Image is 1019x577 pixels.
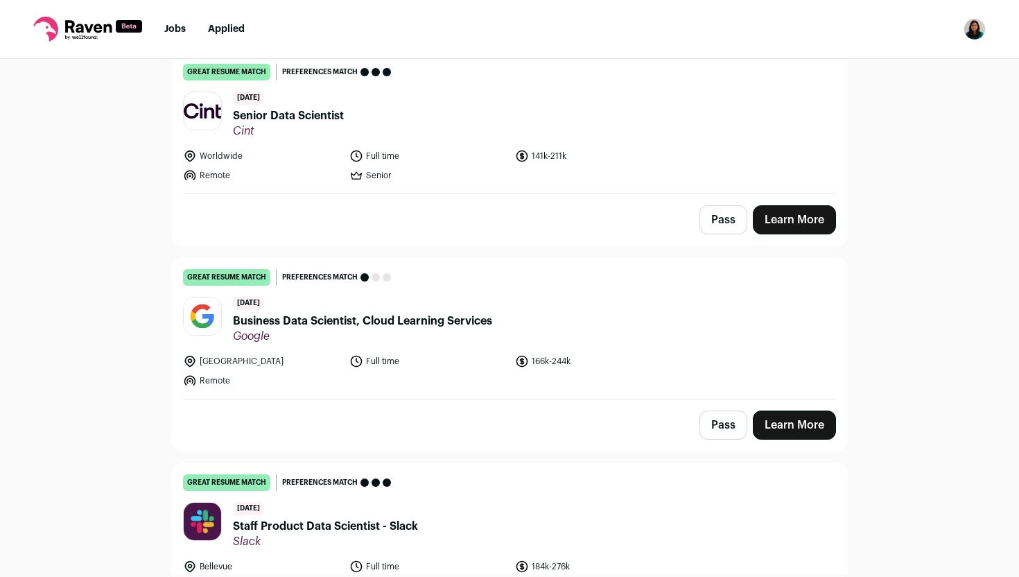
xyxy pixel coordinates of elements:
span: Staff Product Data Scientist - Slack [233,518,418,535]
span: Preferences match [282,476,358,490]
img: 1710592-medium_jpg [964,18,986,40]
button: Open dropdown [964,18,986,40]
li: Remote [183,374,341,388]
li: Full time [349,354,507,368]
li: 166k-244k [515,354,673,368]
span: Senior Data Scientist [233,107,344,124]
a: great resume match Preferences match [DATE] Senior Data Scientist Cint Worldwide Full time 141k-2... [172,53,847,193]
span: Google [233,329,492,343]
span: [DATE] [233,92,264,105]
li: Senior [349,169,507,182]
a: Learn More [753,205,836,234]
li: Worldwide [183,149,341,163]
span: Preferences match [282,65,358,79]
div: great resume match [183,269,270,286]
span: [DATE] [233,502,264,515]
li: Remote [183,169,341,182]
a: Learn More [753,411,836,440]
span: Cint [233,124,344,138]
li: Full time [349,149,507,163]
span: Slack [233,535,418,549]
a: Jobs [164,24,186,34]
li: Bellevue [183,560,341,574]
img: a4bb67b22924136dda5b3dd97789bf483884721dac6f464531674c7402290234.jpg [184,503,221,540]
button: Pass [699,205,747,234]
div: great resume match [183,474,270,491]
div: great resume match [183,64,270,80]
img: 8d2c6156afa7017e60e680d3937f8205e5697781b6c771928cb24e9df88505de.jpg [184,298,221,335]
span: Business Data Scientist, Cloud Learning Services [233,313,492,329]
a: Applied [208,24,245,34]
button: Pass [699,411,747,440]
span: Preferences match [282,270,358,284]
li: 184k-276k [515,560,673,574]
li: Full time [349,560,507,574]
a: great resume match Preferences match [DATE] Business Data Scientist, Cloud Learning Services Goog... [172,258,847,399]
img: c1dc070c250b4101417112787eb572b6c51eb6af1a3dfa70db6434c109b5039f.png [184,103,221,119]
li: 141k-211k [515,149,673,163]
span: [DATE] [233,297,264,310]
li: [GEOGRAPHIC_DATA] [183,354,341,368]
